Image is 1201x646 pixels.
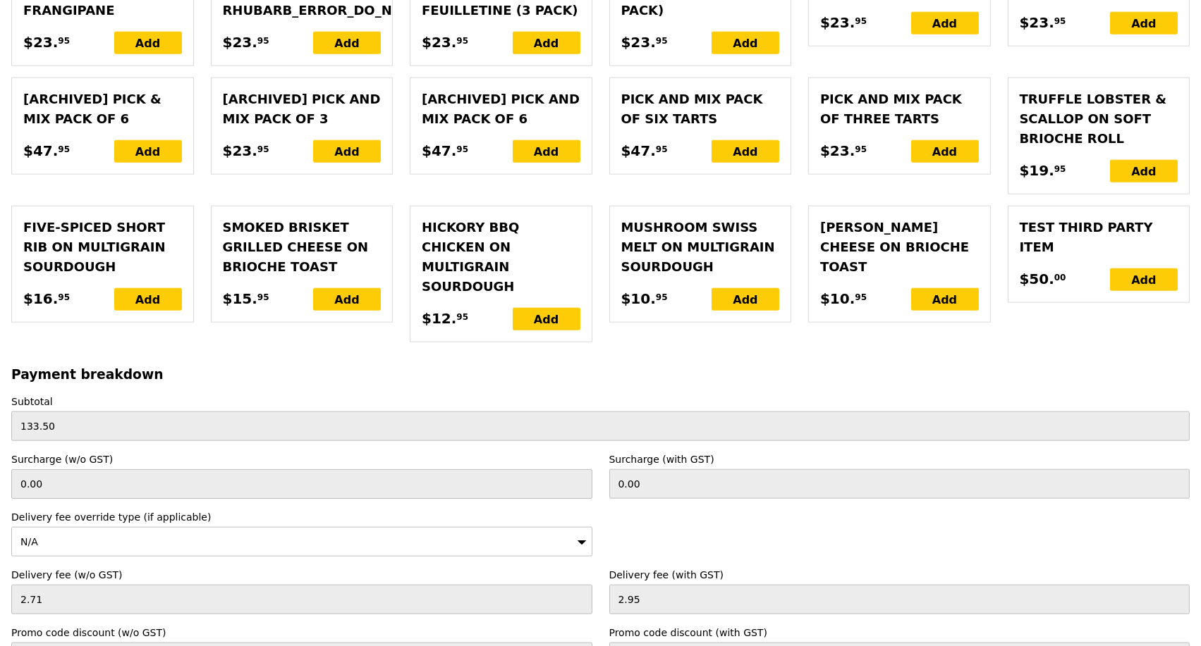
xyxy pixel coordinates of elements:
[23,288,58,309] span: $16.
[456,144,468,155] span: 95
[58,144,70,155] span: 95
[1054,272,1066,283] span: 00
[855,15,867,27] span: 95
[422,218,580,297] div: Hickory BBQ Chicken on Multigrain Sourdough
[114,32,182,54] div: Add
[911,12,979,35] div: Add
[257,144,269,155] span: 95
[820,140,855,161] span: $23.
[257,35,269,46] span: 95
[11,510,592,524] label: Delivery fee override type (if applicable)
[422,32,456,53] span: $23.
[114,288,182,311] div: Add
[223,89,382,129] div: [Archived] Pick and mix pack of 3
[422,140,456,161] span: $47.
[855,292,867,303] span: 95
[257,292,269,303] span: 95
[11,452,592,466] label: Surcharge (w/o GST)
[513,308,580,330] div: Add
[656,292,668,303] span: 95
[609,568,1190,582] label: Delivery fee (with GST)
[313,32,381,54] div: Add
[23,32,58,53] span: $23.
[820,89,979,129] div: Pick and mix pack of three tarts
[820,218,979,277] div: [PERSON_NAME] Cheese on Brioche Toast
[1020,268,1054,290] span: $50.
[114,140,182,163] div: Add
[23,218,182,277] div: Five‑spiced Short Rib on Multigrain Sourdough
[621,89,780,129] div: Pick and mix pack of six tarts
[1110,268,1178,291] div: Add
[712,140,779,163] div: Add
[313,140,381,163] div: Add
[656,35,668,46] span: 95
[1054,163,1066,175] span: 95
[20,536,38,547] span: N/A
[223,288,257,309] span: $15.
[621,288,656,309] span: $10.
[11,568,592,582] label: Delivery fee (w/o GST)
[621,32,656,53] span: $23.
[11,395,1190,409] label: Subtotal
[456,35,468,46] span: 95
[11,626,592,640] label: Promo code discount (w/o GST)
[11,367,1190,382] h3: Payment breakdown
[422,308,456,329] span: $12.
[621,218,780,277] div: Mushroom Swiss Melt on Multigrain Sourdough
[712,32,779,54] div: Add
[1110,12,1178,35] div: Add
[223,140,257,161] span: $23.
[656,144,668,155] span: 95
[820,12,855,33] span: $23.
[513,140,580,163] div: Add
[422,89,580,129] div: [Archived] Pick and mix pack of 6
[223,218,382,277] div: Smoked Brisket Grilled Cheese on Brioche Toast
[911,288,979,311] div: Add
[1020,218,1178,257] div: Test third party item
[313,288,381,311] div: Add
[1020,12,1054,33] span: $23.
[621,140,656,161] span: $47.
[1054,15,1066,27] span: 95
[712,288,779,311] div: Add
[513,32,580,54] div: Add
[609,452,1190,466] label: Surcharge (with GST)
[911,140,979,163] div: Add
[1110,160,1178,182] div: Add
[820,288,855,309] span: $10.
[223,32,257,53] span: $23.
[1020,160,1054,181] span: $19.
[23,89,182,129] div: [Archived] Pick & mix pack of 6
[58,292,70,303] span: 95
[1020,89,1178,149] div: Truffle Lobster & Scallop on Soft Brioche Roll
[456,311,468,323] span: 95
[609,626,1190,640] label: Promo code discount (with GST)
[23,140,58,161] span: $47.
[58,35,70,46] span: 95
[855,144,867,155] span: 95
